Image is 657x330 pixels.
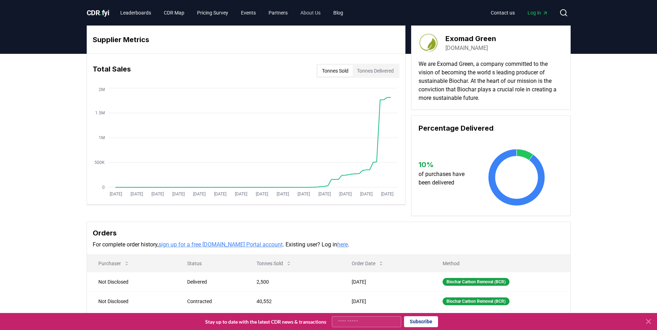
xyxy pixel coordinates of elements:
[251,256,297,271] button: Tonnes Sold
[94,160,105,165] tspan: 500K
[100,8,102,17] span: .
[381,192,393,197] tspan: [DATE]
[235,6,261,19] a: Events
[181,260,239,267] p: Status
[255,192,268,197] tspan: [DATE]
[193,192,205,197] tspan: [DATE]
[419,33,438,53] img: Exomad Green-logo
[346,256,390,271] button: Order Date
[340,272,431,291] td: [DATE]
[151,192,163,197] tspan: [DATE]
[419,159,471,170] h3: 10 %
[158,6,190,19] a: CDR Map
[159,241,283,248] a: sign up for a free [DOMAIN_NAME] Portal account
[318,65,353,76] button: Tonnes Sold
[245,272,341,291] td: 2,500
[93,34,399,45] h3: Supplier Metrics
[99,87,105,92] tspan: 2M
[187,278,239,285] div: Delivered
[95,110,105,115] tspan: 1.5M
[115,6,349,19] nav: Main
[245,291,341,311] td: 40,552
[419,60,563,102] p: We are Exomad Green, a company committed to the vision of becoming the world s leading producer o...
[115,6,157,19] a: Leaderboards
[443,278,509,286] div: Biochar Carbon Removal (BCR)
[172,192,184,197] tspan: [DATE]
[93,240,565,249] p: For complete order history, . Existing user? Log in .
[187,298,239,305] div: Contracted
[297,192,310,197] tspan: [DATE]
[445,33,496,44] h3: Exomad Green
[109,192,122,197] tspan: [DATE]
[93,228,565,238] h3: Orders
[276,192,289,197] tspan: [DATE]
[360,192,372,197] tspan: [DATE]
[528,9,548,16] span: Log in
[353,65,398,76] button: Tonnes Delivered
[419,170,471,187] p: of purchases have been delivered
[87,8,109,18] a: CDR.fyi
[445,44,488,52] a: [DOMAIN_NAME]
[235,192,247,197] tspan: [DATE]
[337,241,348,248] a: here
[87,272,176,291] td: Not Disclosed
[93,256,135,271] button: Purchaser
[87,8,109,17] span: CDR fyi
[130,192,143,197] tspan: [DATE]
[295,6,326,19] a: About Us
[419,123,563,133] h3: Percentage Delivered
[93,64,131,78] h3: Total Sales
[485,6,554,19] nav: Main
[443,297,509,305] div: Biochar Carbon Removal (BCR)
[191,6,234,19] a: Pricing Survey
[214,192,226,197] tspan: [DATE]
[328,6,349,19] a: Blog
[318,192,330,197] tspan: [DATE]
[485,6,520,19] a: Contact us
[437,260,564,267] p: Method
[339,192,351,197] tspan: [DATE]
[340,291,431,311] td: [DATE]
[263,6,293,19] a: Partners
[87,291,176,311] td: Not Disclosed
[522,6,554,19] a: Log in
[102,185,105,190] tspan: 0
[99,135,105,140] tspan: 1M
